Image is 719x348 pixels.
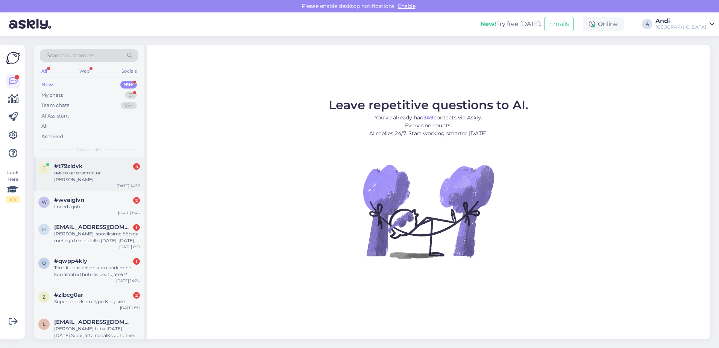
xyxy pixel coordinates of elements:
[54,163,83,169] span: #t79zldvk
[655,24,706,30] div: [GEOGRAPHIC_DATA]
[480,20,496,27] b: New!
[41,102,69,109] div: Team chats
[329,98,528,112] span: Leave repetitive questions to AI.
[121,102,137,109] div: 99+
[41,81,53,89] div: New
[78,66,91,76] div: Web
[120,66,138,76] div: Socials
[133,292,140,299] div: 2
[133,197,140,204] div: 2
[396,3,418,9] span: Enable
[361,143,496,279] img: No Chat active
[41,92,63,99] div: My chats
[6,196,20,203] div: 1 / 3
[54,298,140,305] div: Superior łóżkiem typu King size
[42,226,46,232] span: h
[54,197,84,203] span: #wvaiglvn
[47,52,94,60] span: Search customers
[118,210,140,216] div: [DATE] 8:46
[119,244,140,250] div: [DATE] 8:21
[133,258,140,265] div: 1
[480,20,541,29] div: Try free [DATE]:
[54,325,140,339] div: [PERSON_NAME] tuba [DATE]-[DATE].Soov jätta nädalKs auto teie parklasse ja uuesti ööbimine [DATE]...
[77,146,101,153] span: New chats
[40,66,49,76] div: All
[42,294,46,300] span: z
[655,18,714,30] a: Andi[GEOGRAPHIC_DATA]
[54,224,132,230] span: halin.niils@gmail.com
[43,165,46,171] span: t
[117,183,140,189] div: [DATE] 14:37
[423,114,434,121] b: 349
[42,260,46,266] span: q
[41,133,63,140] div: Archived
[133,163,140,170] div: 4
[655,18,706,24] div: Andi
[133,224,140,231] div: 1
[41,112,69,120] div: AI Assistant
[54,292,83,298] span: #zlbcg0ar
[120,81,137,89] div: 99+
[54,169,140,183] div: никто не ответил на [PERSON_NAME]
[54,264,140,278] div: Tere, kuidas teil on auto parkimine korraldatud hotellis peatujatele?
[583,17,624,31] div: Online
[54,203,140,210] div: I need a job
[54,230,140,244] div: [PERSON_NAME], sooviksime ööbida mehega teie hotellis [DATE]-[DATE], kas see oleks veel vöimalik ...
[125,92,137,99] div: 51
[120,305,140,311] div: [DATE] 8:11
[54,258,87,264] span: #qwpp4kly
[329,114,528,137] p: You’ve already had contacts via Askly. Every one counts. AI replies 24/7. Start working smarter [...
[54,319,132,325] span: levotongrupp@gmail.com
[41,122,48,130] div: All
[544,17,574,31] button: Emails
[42,199,47,205] span: w
[6,51,20,65] img: Askly Logo
[43,321,46,327] span: l
[6,169,20,203] div: Look Here
[642,19,652,29] div: A
[116,278,140,284] div: [DATE] 14:24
